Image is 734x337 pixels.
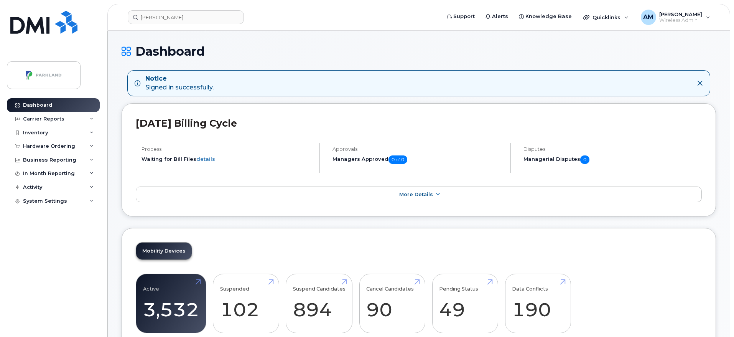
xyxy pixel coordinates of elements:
[523,155,702,164] h5: Managerial Disputes
[136,243,192,259] a: Mobility Devices
[220,278,272,329] a: Suspended 102
[439,278,491,329] a: Pending Status 49
[580,155,589,164] span: 0
[523,146,702,152] h4: Disputes
[145,74,214,83] strong: Notice
[399,192,433,197] span: More Details
[145,74,214,92] div: Signed in successfully.
[142,155,313,163] li: Waiting for Bill Files
[143,278,199,329] a: Active 3,532
[512,278,564,329] a: Data Conflicts 190
[293,278,346,329] a: Suspend Candidates 894
[122,45,716,58] h1: Dashboard
[136,117,702,129] h2: [DATE] Billing Cycle
[366,278,418,329] a: Cancel Candidates 90
[196,156,215,162] a: details
[332,146,504,152] h4: Approvals
[388,155,407,164] span: 0 of 0
[332,155,504,164] h5: Managers Approved
[142,146,313,152] h4: Process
